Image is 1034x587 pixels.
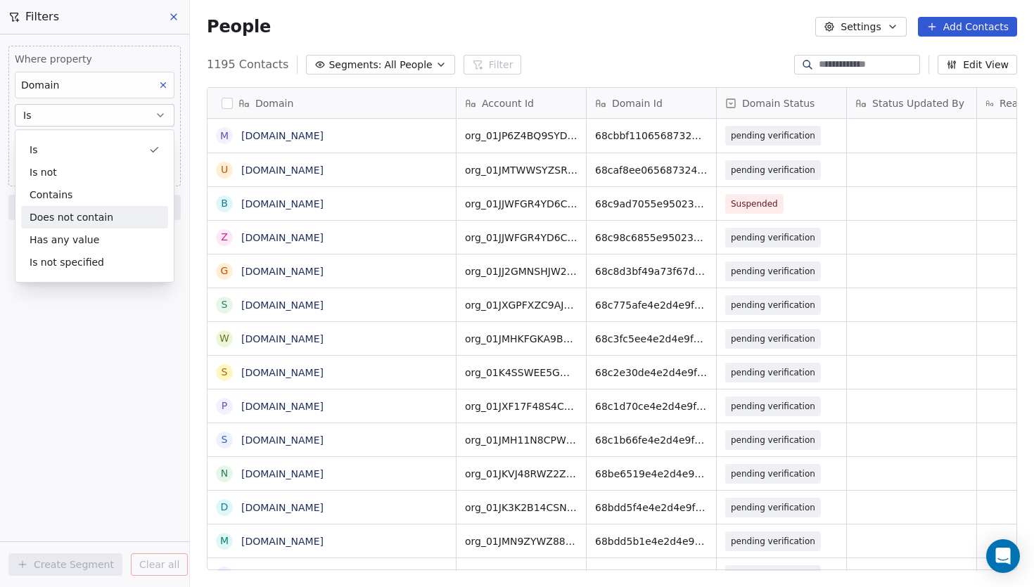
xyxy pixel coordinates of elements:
a: [DOMAIN_NAME] [241,266,324,277]
span: 68c9ad7055e9502391e8327f [595,197,708,211]
span: 68bdd5b1e4e2d4e9f3467dfe [595,534,708,548]
span: 68be6519e4e2d4e9f34c8eb6 [595,467,708,481]
span: pending verification [731,366,815,380]
span: pending verification [731,534,815,548]
button: Edit View [938,55,1017,75]
span: People [207,16,271,37]
span: Suspended [731,197,778,211]
div: Suggestions [15,138,174,273]
span: 68bdd5f4e4e2d4e9f3467ee7 [595,501,708,515]
a: [DOMAIN_NAME] [241,165,324,176]
button: Add Contacts [918,17,1017,37]
button: Settings [815,17,906,37]
span: org_01JMH11N8CPWMTYDCHXWDREFRN [465,433,577,447]
span: org_01JXF17F48S4CHEPJ8YZY1DESQ [465,399,577,413]
a: [DOMAIN_NAME] [241,536,324,547]
a: [DOMAIN_NAME] [241,502,324,513]
div: Domain [208,88,456,118]
span: pending verification [731,501,815,515]
div: Status Updated By [847,88,976,118]
a: [DOMAIN_NAME] [241,333,324,344]
span: org_01JMTWWSYZSRNWKKE343KJ99WT [465,163,577,177]
a: [DOMAIN_NAME] [241,434,324,446]
span: pending verification [731,129,815,143]
a: [DOMAIN_NAME] [241,299,324,311]
div: u [221,162,228,177]
span: 68c1b66fe4e2d4e9f37c0073 [595,433,708,447]
span: 68bd94dfe4e2d4e9f345aa54 [595,568,708,582]
span: Status Updated By [872,96,964,110]
span: org_01JXGPFXZC9AJYYGEH5QS54HH5 [465,298,577,312]
span: org_01JJ4QG1C0RB6EMVQ3R51H44S8 [465,568,577,582]
div: Is not specified [21,251,168,273]
div: Open Intercom Messenger [986,539,1020,573]
div: Account Id [457,88,586,118]
span: org_01JJ2GMNSHJW2MNFA7BJYP0D55 [465,264,577,278]
div: w [219,331,229,346]
div: Is [21,138,168,161]
span: org_01JK3K2B14CSNJ53W1GH2GP50E [465,501,577,515]
span: pending verification [731,231,815,245]
div: s [222,297,228,312]
span: Domain Id [612,96,663,110]
div: d [221,500,229,515]
a: [DOMAIN_NAME] [241,198,324,209]
span: org_01JJWFGR4YD6C38ADYEBKAK1JV [465,231,577,245]
span: 68cbbf11065687324186b4ba [595,129,708,143]
span: 68caf8ee06568732417bd929 [595,163,708,177]
span: org_01K4SSWEE5GWPXD02NTF198HX1 [465,366,577,380]
div: Does not contain [21,206,168,228]
a: [DOMAIN_NAME] [241,468,324,479]
span: pending verification [731,399,815,413]
div: Domain Id [587,88,716,118]
span: 68c2e30de4e2d4e9f3885559 [595,366,708,380]
button: Filter [464,55,522,75]
a: [DOMAIN_NAME] [241,401,324,412]
a: [DOMAIN_NAME] [241,367,324,378]
div: grid [208,119,457,571]
span: pending verification [731,332,815,346]
a: [DOMAIN_NAME] [241,130,324,141]
span: pending verification [731,298,815,312]
span: 68c1d70ce4e2d4e9f37d651d [595,399,708,413]
span: Domain [255,96,293,110]
div: Is not [21,161,168,183]
span: org_01JMN9ZYWZ884JPE6WBPZT2Z66 [465,534,577,548]
span: pending verification [731,433,815,447]
a: [DOMAIN_NAME] [241,569,324,581]
span: org_01JMHKFGKA9BQYFR57G12X8QWV [465,332,577,346]
span: Segments: [328,58,381,72]
span: pending verification [731,264,815,278]
div: Domain Status [717,88,846,118]
span: 68c98c6855e9502391e6cd09 [595,231,708,245]
div: s [222,365,228,380]
div: z [221,230,228,245]
div: Contains [21,183,168,206]
div: m [220,534,229,548]
span: All People [384,58,432,72]
div: Has any value [21,228,168,251]
span: 1195 Contacts [207,56,288,73]
span: pending verification [731,568,815,582]
span: 68c3fc5ee4e2d4e9f3985d09 [595,332,708,346]
div: p [222,567,227,582]
div: b [221,196,228,211]
span: Account Id [482,96,534,110]
div: s [222,432,228,447]
span: 68c775afe4e2d4e9f3b1862d [595,298,708,312]
div: g [221,264,229,278]
span: org_01JJWFGR4YD6C38ADYEBKAK1JV [465,197,577,211]
a: [DOMAIN_NAME] [241,232,324,243]
span: pending verification [731,467,815,481]
div: p [222,399,227,413]
span: 68c8d3bf49a73f67ddc9bfc5 [595,264,708,278]
div: m [220,129,229,143]
span: Domain Status [742,96,815,110]
span: org_01JKVJ48RWZ2ZG5662RDEXCP1Q [465,467,577,481]
div: n [221,466,228,481]
span: org_01JP6Z4BQ9SYD1BE9K4M3VW8W8 [465,129,577,143]
span: pending verification [731,163,815,177]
